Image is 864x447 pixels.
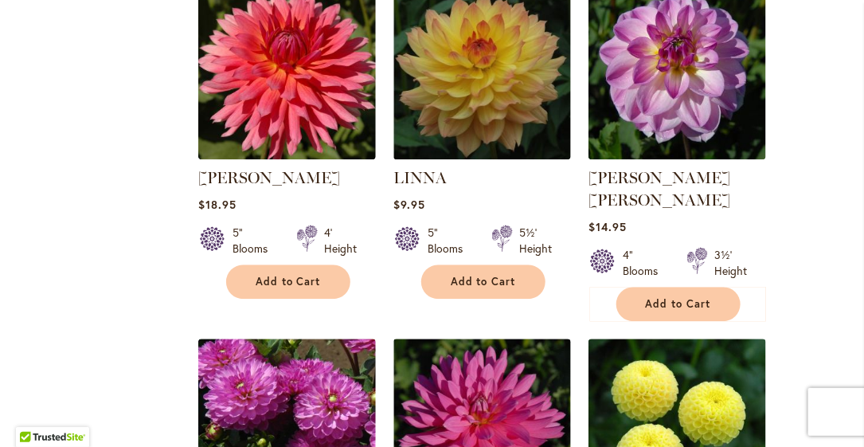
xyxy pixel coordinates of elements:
span: $9.95 [393,197,425,212]
div: 5" Blooms [233,225,277,257]
a: [PERSON_NAME] [198,168,340,187]
span: $14.95 [588,219,627,234]
a: LINDY [198,147,376,163]
a: [PERSON_NAME] [PERSON_NAME] [588,168,730,210]
div: 5" Blooms [428,225,472,257]
button: Add to Cart [616,287,741,321]
button: Add to Cart [226,265,350,299]
div: 5½' Height [519,225,552,257]
iframe: Launch Accessibility Center [12,390,57,435]
button: Add to Cart [421,265,545,299]
a: LISA LISA [588,147,766,163]
div: 4' Height [324,225,357,257]
span: $18.95 [198,197,237,212]
div: 3½' Height [714,247,747,279]
a: LINNA [393,147,571,163]
span: Add to Cart [451,275,516,288]
span: Add to Cart [256,275,321,288]
div: 4" Blooms [623,247,667,279]
a: LINNA [393,168,447,187]
span: Add to Cart [646,297,711,311]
